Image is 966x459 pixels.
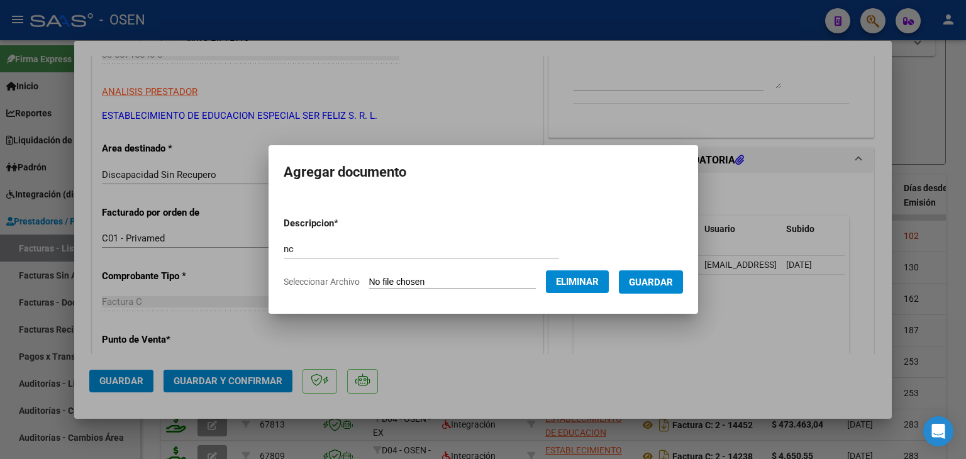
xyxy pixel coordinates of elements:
[284,277,360,287] span: Seleccionar Archivo
[923,416,953,446] div: Open Intercom Messenger
[284,160,683,184] h2: Agregar documento
[619,270,683,294] button: Guardar
[546,270,609,293] button: Eliminar
[556,276,599,287] span: Eliminar
[629,277,673,288] span: Guardar
[284,216,404,231] p: Descripcion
